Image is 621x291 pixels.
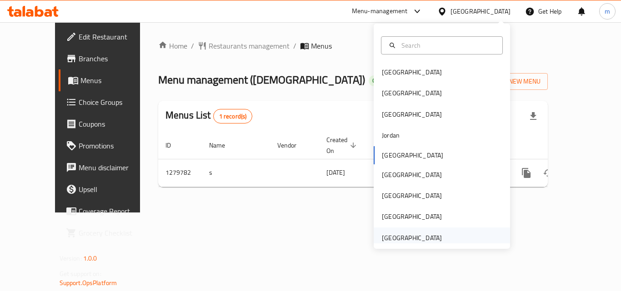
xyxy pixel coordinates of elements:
h2: Menus List [165,109,252,123]
span: Name [209,140,237,151]
span: Menu disclaimer [79,162,151,173]
div: Total records count [213,109,253,123]
div: [GEOGRAPHIC_DATA] [382,233,442,243]
a: Menus [59,69,159,91]
a: Coupons [59,113,159,135]
span: 1.0.0 [83,252,97,264]
span: Get support on: [60,268,101,280]
a: Home [158,40,187,51]
span: Menu management ( [DEMOGRAPHIC_DATA] ) [158,69,365,90]
span: [DATE] [326,167,345,178]
td: s [202,159,270,187]
span: Vendor [277,140,308,151]
span: Upsell [79,184,151,195]
div: Menu-management [352,6,408,17]
div: [GEOGRAPHIC_DATA] [451,6,511,16]
span: ID [165,140,183,151]
a: Menu disclaimer [59,157,159,178]
div: [GEOGRAPHIC_DATA] [382,212,442,222]
span: m [605,6,610,16]
li: / [191,40,194,51]
button: Add New Menu [477,73,548,90]
span: Branches [79,53,151,64]
a: Edit Restaurant [59,26,159,48]
a: Coverage Report [59,200,159,222]
span: Grocery Checklist [79,227,151,238]
div: Export file [522,105,544,127]
a: Branches [59,48,159,69]
span: 1 record(s) [214,112,252,121]
div: [GEOGRAPHIC_DATA] [382,67,442,77]
input: Search [398,40,497,50]
nav: breadcrumb [158,40,548,51]
span: Menus [311,40,332,51]
span: Add New Menu [485,76,541,87]
a: Upsell [59,178,159,200]
div: Jordan [382,130,400,140]
div: [GEOGRAPHIC_DATA] [382,191,442,201]
span: Menus [80,75,151,86]
div: Open [369,75,390,86]
span: Restaurants management [209,40,290,51]
span: Choice Groups [79,97,151,108]
div: [GEOGRAPHIC_DATA] [382,170,442,180]
a: Support.OpsPlatform [60,277,117,289]
span: Coverage Report [79,206,151,217]
span: Edit Restaurant [79,31,151,42]
a: Promotions [59,135,159,157]
td: 1279782 [158,159,202,187]
a: Grocery Checklist [59,222,159,244]
span: Promotions [79,140,151,151]
a: Restaurants management [198,40,290,51]
span: Created On [326,134,359,156]
button: Change Status [537,162,559,184]
li: / [293,40,296,51]
div: [GEOGRAPHIC_DATA] [382,88,442,98]
span: Version: [60,252,82,264]
a: Choice Groups [59,91,159,113]
button: more [516,162,537,184]
div: [GEOGRAPHIC_DATA] [382,109,442,119]
span: Open [369,77,390,84]
span: Coupons [79,118,151,129]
